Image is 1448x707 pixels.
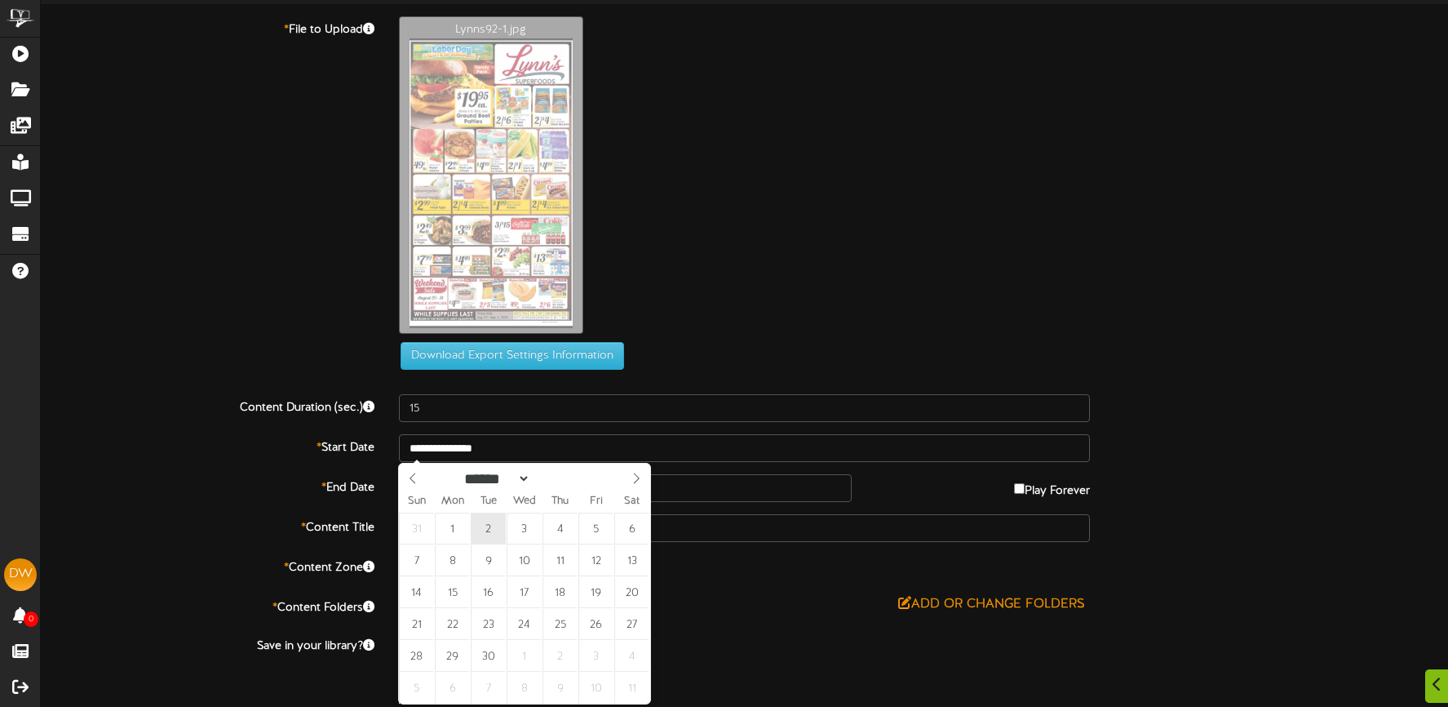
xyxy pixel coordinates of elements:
[399,514,1091,542] input: Title of this Content
[507,545,542,576] span: September 10, 2025
[578,496,614,507] span: Fri
[542,672,578,704] span: October 9, 2025
[614,640,649,672] span: October 4, 2025
[29,394,387,416] label: Content Duration (sec.)
[471,513,506,545] span: September 2, 2025
[507,496,542,507] span: Wed
[614,608,649,640] span: September 27, 2025
[399,545,434,576] span: September 7, 2025
[542,496,578,507] span: Thu
[614,576,649,608] span: September 20, 2025
[578,672,613,704] span: October 10, 2025
[435,496,471,507] span: Mon
[435,576,470,608] span: September 15, 2025
[399,496,435,507] span: Sun
[399,672,434,704] span: October 5, 2025
[29,594,387,616] label: Content Folders
[614,513,649,545] span: September 6, 2025
[471,576,506,608] span: September 16, 2025
[471,608,506,640] span: September 23, 2025
[578,513,613,545] span: September 5, 2025
[471,640,506,672] span: September 30, 2025
[542,640,578,672] span: October 2, 2025
[542,576,578,608] span: September 18, 2025
[507,672,542,704] span: October 8, 2025
[578,640,613,672] span: October 3, 2025
[530,470,589,487] input: Year
[471,545,506,576] span: September 9, 2025
[29,514,387,536] label: Content Title
[614,545,649,576] span: September 13, 2025
[435,513,470,545] span: September 1, 2025
[1014,474,1090,500] label: Play Forever
[4,558,37,591] div: DW
[399,513,434,545] span: August 31, 2025
[507,608,542,640] span: September 24, 2025
[399,640,434,672] span: September 28, 2025
[401,342,624,370] button: Download Export Settings Information
[614,496,650,507] span: Sat
[435,608,470,640] span: September 22, 2025
[542,608,578,640] span: September 25, 2025
[578,545,613,576] span: September 12, 2025
[29,16,387,38] label: File to Upload
[471,672,506,704] span: October 7, 2025
[24,611,38,627] span: 0
[29,434,387,456] label: Start Date
[507,640,542,672] span: October 1, 2025
[399,576,434,608] span: September 14, 2025
[29,554,387,576] label: Content Zone
[507,513,542,545] span: September 3, 2025
[893,594,1090,615] button: Add or Change Folders
[399,608,434,640] span: September 21, 2025
[392,350,624,362] a: Download Export Settings Information
[29,633,387,655] label: Save in your library?
[507,576,542,608] span: September 17, 2025
[578,608,613,640] span: September 26, 2025
[29,474,387,496] label: End Date
[542,545,578,576] span: September 11, 2025
[1014,483,1025,494] input: Play Forever
[542,513,578,545] span: September 4, 2025
[614,672,649,704] span: October 11, 2025
[435,640,470,672] span: September 29, 2025
[578,576,613,608] span: September 19, 2025
[435,672,470,704] span: October 6, 2025
[435,545,470,576] span: September 8, 2025
[471,496,507,507] span: Tue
